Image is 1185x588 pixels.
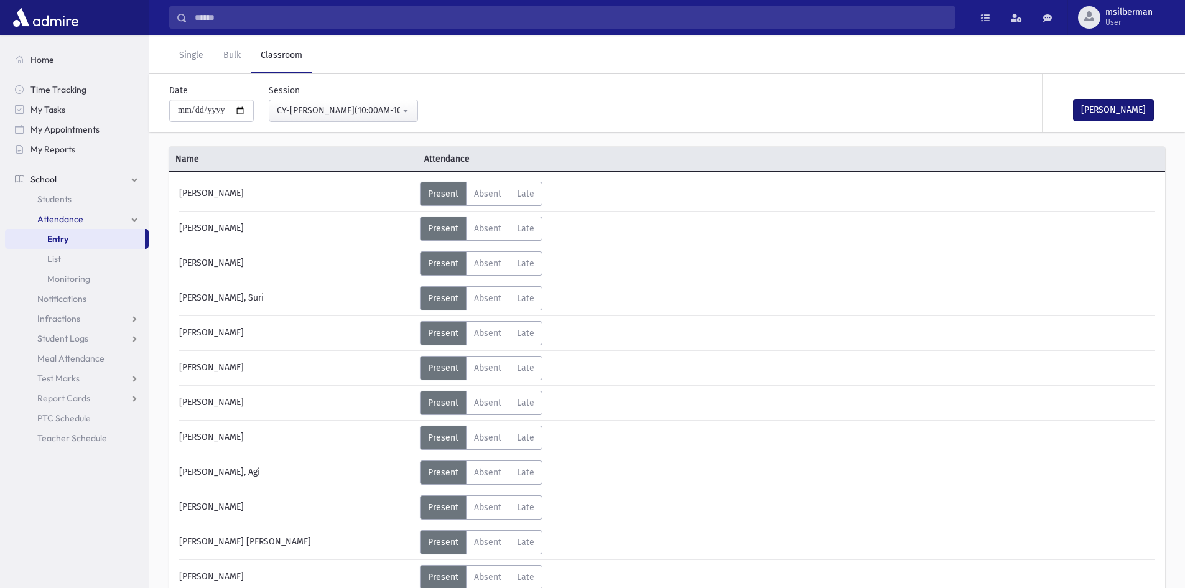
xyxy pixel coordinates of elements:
[420,251,542,276] div: AttTypes
[428,572,458,582] span: Present
[428,189,458,199] span: Present
[5,50,149,70] a: Home
[474,502,501,513] span: Absent
[5,189,149,209] a: Students
[173,217,420,241] div: [PERSON_NAME]
[420,286,542,310] div: AttTypes
[173,530,420,554] div: [PERSON_NAME] [PERSON_NAME]
[418,152,667,166] span: Attendance
[47,253,61,264] span: List
[47,273,90,284] span: Monitoring
[517,223,534,234] span: Late
[30,84,86,95] span: Time Tracking
[5,169,149,189] a: School
[517,467,534,478] span: Late
[1105,7,1153,17] span: msilberman
[30,54,54,65] span: Home
[5,348,149,368] a: Meal Attendance
[173,356,420,380] div: [PERSON_NAME]
[173,321,420,345] div: [PERSON_NAME]
[474,398,501,408] span: Absent
[517,432,534,443] span: Late
[37,432,107,444] span: Teacher Schedule
[5,269,149,289] a: Monitoring
[420,426,542,450] div: AttTypes
[420,391,542,415] div: AttTypes
[213,39,251,73] a: Bulk
[428,467,458,478] span: Present
[428,363,458,373] span: Present
[428,328,458,338] span: Present
[37,213,83,225] span: Attendance
[420,356,542,380] div: AttTypes
[37,293,86,304] span: Notifications
[517,502,534,513] span: Late
[428,432,458,443] span: Present
[5,119,149,139] a: My Appointments
[37,353,105,364] span: Meal Attendance
[10,5,81,30] img: AdmirePro
[169,39,213,73] a: Single
[517,398,534,408] span: Late
[5,249,149,269] a: List
[37,413,91,424] span: PTC Schedule
[420,495,542,520] div: AttTypes
[37,373,80,384] span: Test Marks
[428,502,458,513] span: Present
[420,217,542,241] div: AttTypes
[5,289,149,309] a: Notifications
[474,537,501,548] span: Absent
[5,428,149,448] a: Teacher Schedule
[37,194,72,205] span: Students
[277,104,400,117] div: CY-[PERSON_NAME](10:00AM-10:30AM)
[474,432,501,443] span: Absent
[428,398,458,408] span: Present
[173,391,420,415] div: [PERSON_NAME]
[173,182,420,206] div: [PERSON_NAME]
[5,368,149,388] a: Test Marks
[474,572,501,582] span: Absent
[517,537,534,548] span: Late
[474,258,501,269] span: Absent
[474,467,501,478] span: Absent
[173,460,420,485] div: [PERSON_NAME], Agi
[5,229,145,249] a: Entry
[420,530,542,554] div: AttTypes
[30,104,65,115] span: My Tasks
[474,189,501,199] span: Absent
[517,572,534,582] span: Late
[517,258,534,269] span: Late
[37,393,90,404] span: Report Cards
[5,408,149,428] a: PTC Schedule
[173,251,420,276] div: [PERSON_NAME]
[420,321,542,345] div: AttTypes
[428,223,458,234] span: Present
[474,328,501,338] span: Absent
[47,233,68,245] span: Entry
[428,293,458,304] span: Present
[37,313,80,324] span: Infractions
[30,124,100,135] span: My Appointments
[269,84,300,97] label: Session
[428,258,458,269] span: Present
[5,309,149,329] a: Infractions
[5,139,149,159] a: My Reports
[5,80,149,100] a: Time Tracking
[173,426,420,450] div: [PERSON_NAME]
[173,495,420,520] div: [PERSON_NAME]
[428,537,458,548] span: Present
[5,209,149,229] a: Attendance
[474,223,501,234] span: Absent
[5,100,149,119] a: My Tasks
[517,293,534,304] span: Late
[1073,99,1154,121] button: [PERSON_NAME]
[169,152,418,166] span: Name
[1105,17,1153,27] span: User
[5,329,149,348] a: Student Logs
[474,293,501,304] span: Absent
[173,286,420,310] div: [PERSON_NAME], Suri
[30,144,75,155] span: My Reports
[420,460,542,485] div: AttTypes
[169,84,188,97] label: Date
[517,363,534,373] span: Late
